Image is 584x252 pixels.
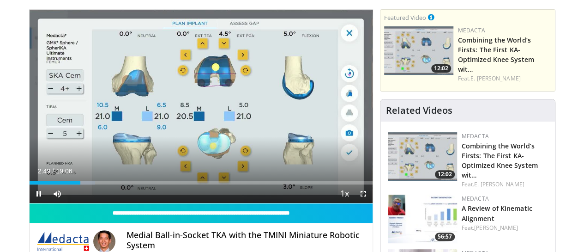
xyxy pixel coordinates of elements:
[336,184,354,203] button: Playback Rate
[435,233,455,241] span: 56:57
[126,230,365,250] h4: Medial Ball-in-Socket TKA with the TMINI Miniature Robotic System
[462,180,548,189] div: Feat.
[384,26,453,75] a: 12:02
[462,204,532,222] a: A Review of Kinematic Alignment
[354,184,373,203] button: Fullscreen
[30,184,48,203] button: Pause
[384,26,453,75] img: aaf1b7f9-f888-4d9f-a252-3ca059a0bd02.150x105_q85_crop-smart_upscale.jpg
[462,195,489,203] a: Medacta
[462,132,489,140] a: Medacta
[388,195,457,243] img: f98fa1a1-3411-4bfe-8299-79a530ffd7ff.150x105_q85_crop-smart_upscale.jpg
[48,184,66,203] button: Mute
[470,74,521,82] a: E. [PERSON_NAME]
[30,181,373,184] div: Progress Bar
[388,132,457,181] img: aaf1b7f9-f888-4d9f-a252-3ca059a0bd02.150x105_q85_crop-smart_upscale.jpg
[388,132,457,181] a: 12:02
[30,10,373,203] video-js: Video Player
[474,180,524,188] a: E. [PERSON_NAME]
[431,64,451,73] span: 12:02
[462,141,538,179] a: Combining the World’s Firsts: The First KA-Optimized Knee System wit…
[458,36,534,74] a: Combining the World’s Firsts: The First KA-Optimized Knee System wit…
[56,167,72,175] span: 19:06
[388,195,457,243] a: 56:57
[458,26,485,34] a: Medacta
[53,167,54,175] span: /
[38,167,50,175] span: 2:49
[458,74,551,83] div: Feat.
[435,170,455,178] span: 12:02
[474,224,518,232] a: [PERSON_NAME]
[462,224,548,232] div: Feat.
[384,13,426,22] small: Featured Video
[386,105,452,116] h4: Related Videos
